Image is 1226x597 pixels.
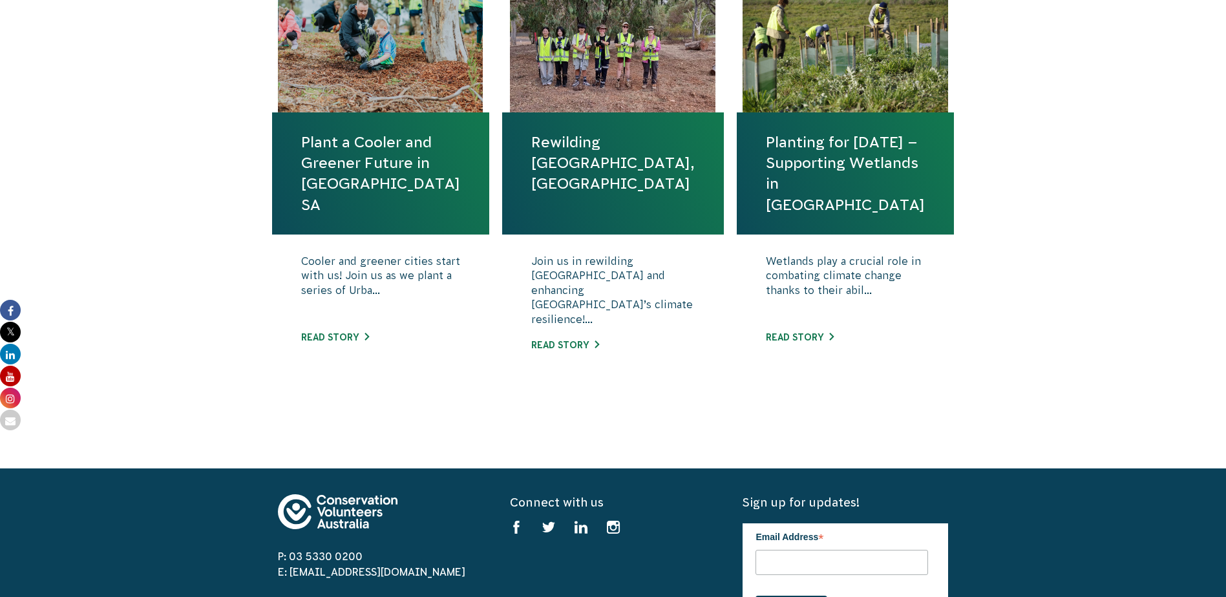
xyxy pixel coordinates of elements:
[510,494,715,510] h5: Connect with us
[301,332,369,342] a: Read story
[531,254,695,326] p: Join us in rewilding [GEOGRAPHIC_DATA] and enhancing [GEOGRAPHIC_DATA]’s climate resilience!...
[766,132,925,215] a: Planting for [DATE] – Supporting Wetlands in [GEOGRAPHIC_DATA]
[766,254,925,319] p: Wetlands play a crucial role in combating climate change thanks to their abil...
[278,550,363,562] a: P: 03 5330 0200
[531,340,599,350] a: Read story
[278,566,465,578] a: E: [EMAIL_ADDRESS][DOMAIN_NAME]
[743,494,948,510] h5: Sign up for updates!
[531,132,695,194] a: Rewilding [GEOGRAPHIC_DATA], [GEOGRAPHIC_DATA]
[278,494,397,529] img: logo-footer.svg
[301,132,460,215] a: Plant a Cooler and Greener Future in [GEOGRAPHIC_DATA] SA
[301,254,460,319] p: Cooler and greener cities start with us! Join us as we plant a series of Urba...
[766,332,834,342] a: Read story
[756,523,928,548] label: Email Address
